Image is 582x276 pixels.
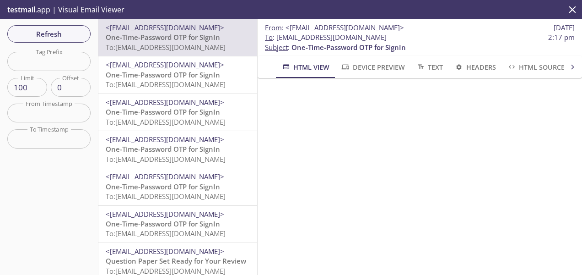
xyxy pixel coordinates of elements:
span: [DATE] [554,23,575,33]
span: <[EMAIL_ADDRESS][DOMAIN_NAME]> [106,98,224,107]
span: To: [EMAIL_ADDRESS][DOMAIN_NAME] [106,192,226,201]
span: To: [EMAIL_ADDRESS][DOMAIN_NAME] [106,155,226,164]
span: HTML View [281,61,329,73]
div: <[EMAIL_ADDRESS][DOMAIN_NAME]>One-Time-Password OTP for SignInTo:[EMAIL_ADDRESS][DOMAIN_NAME] [98,206,257,243]
span: <[EMAIL_ADDRESS][DOMAIN_NAME]> [106,60,224,69]
span: <[EMAIL_ADDRESS][DOMAIN_NAME]> [106,247,224,256]
span: <[EMAIL_ADDRESS][DOMAIN_NAME]> [106,23,224,32]
span: To: [EMAIL_ADDRESS][DOMAIN_NAME] [106,43,226,52]
span: HTML Source [507,61,565,73]
div: <[EMAIL_ADDRESS][DOMAIN_NAME]>One-Time-Password OTP for SignInTo:[EMAIL_ADDRESS][DOMAIN_NAME] [98,94,257,131]
span: : [EMAIL_ADDRESS][DOMAIN_NAME] [265,33,387,42]
span: One-Time-Password OTP for SignIn [106,219,220,228]
span: <[EMAIL_ADDRESS][DOMAIN_NAME]> [286,23,404,32]
span: To [265,33,273,42]
span: Subject [265,43,288,52]
span: <[EMAIL_ADDRESS][DOMAIN_NAME]> [106,172,224,181]
span: To: [EMAIL_ADDRESS][DOMAIN_NAME] [106,80,226,89]
div: <[EMAIL_ADDRESS][DOMAIN_NAME]>One-Time-Password OTP for SignInTo:[EMAIL_ADDRESS][DOMAIN_NAME] [98,19,257,56]
span: One-Time-Password OTP for SignIn [106,33,220,42]
span: To: [EMAIL_ADDRESS][DOMAIN_NAME] [106,266,226,276]
span: One-Time-Password OTP for SignIn [291,43,406,52]
span: One-Time-Password OTP for SignIn [106,107,220,116]
div: <[EMAIL_ADDRESS][DOMAIN_NAME]>One-Time-Password OTP for SignInTo:[EMAIL_ADDRESS][DOMAIN_NAME] [98,168,257,205]
span: To: [EMAIL_ADDRESS][DOMAIN_NAME] [106,229,226,238]
span: One-Time-Password OTP for SignIn [106,70,220,79]
span: <[EMAIL_ADDRESS][DOMAIN_NAME]> [106,135,224,144]
div: <[EMAIL_ADDRESS][DOMAIN_NAME]>One-Time-Password OTP for SignInTo:[EMAIL_ADDRESS][DOMAIN_NAME] [98,131,257,168]
span: One-Time-Password OTP for SignIn [106,144,220,154]
span: Text [416,61,443,73]
span: From [265,23,282,32]
span: Question Paper Set Ready for Your Review [106,256,246,265]
div: <[EMAIL_ADDRESS][DOMAIN_NAME]>One-Time-Password OTP for SignInTo:[EMAIL_ADDRESS][DOMAIN_NAME] [98,56,257,93]
span: <[EMAIL_ADDRESS][DOMAIN_NAME]> [106,210,224,219]
button: Refresh [7,25,91,43]
span: Refresh [15,28,83,40]
span: Headers [454,61,496,73]
p: : [265,33,575,52]
span: Device Preview [340,61,404,73]
span: : [265,23,404,33]
span: One-Time-Password OTP for SignIn [106,182,220,191]
span: testmail [7,5,35,15]
span: 2:17 pm [548,33,575,42]
span: To: [EMAIL_ADDRESS][DOMAIN_NAME] [106,117,226,127]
